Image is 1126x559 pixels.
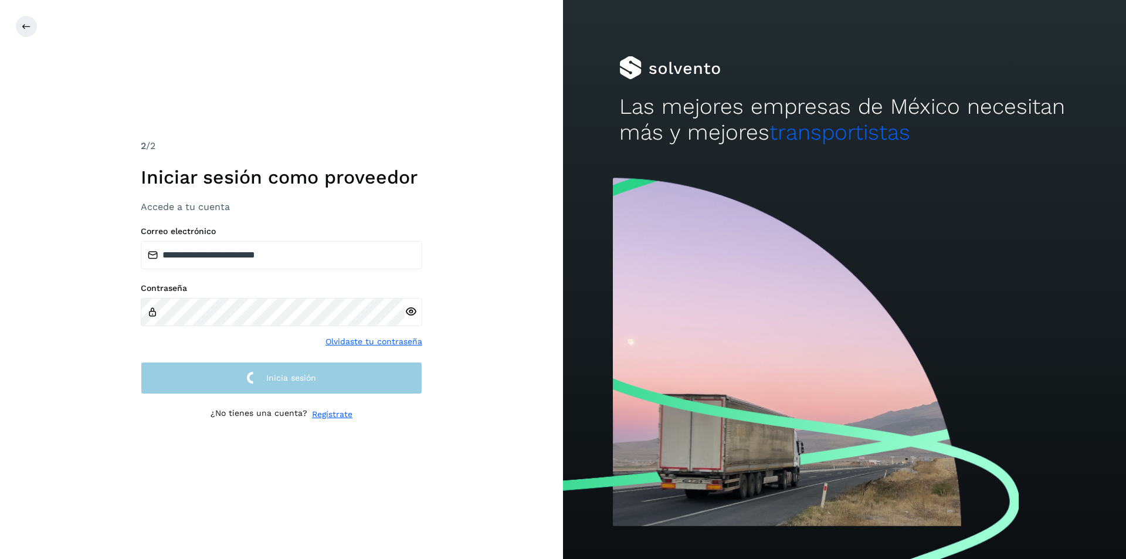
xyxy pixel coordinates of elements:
h3: Accede a tu cuenta [141,201,422,212]
h1: Iniciar sesión como proveedor [141,166,422,188]
button: Inicia sesión [141,362,422,394]
span: 2 [141,140,146,151]
p: ¿No tienes una cuenta? [211,408,307,421]
span: Inicia sesión [266,374,316,382]
span: transportistas [769,120,910,145]
h2: Las mejores empresas de México necesitan más y mejores [619,94,1070,146]
a: Regístrate [312,408,352,421]
div: /2 [141,139,422,153]
label: Contraseña [141,283,422,293]
a: Olvidaste tu contraseña [325,336,422,348]
label: Correo electrónico [141,226,422,236]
